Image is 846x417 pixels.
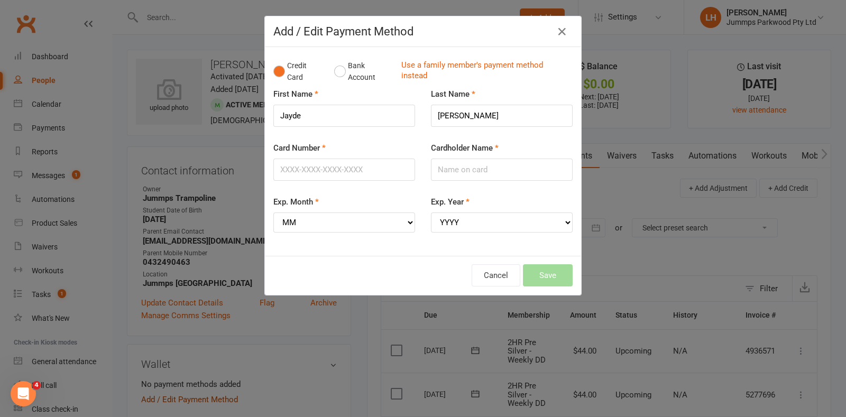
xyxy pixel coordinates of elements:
[472,264,520,286] button: Cancel
[431,196,470,208] label: Exp. Year
[431,159,573,181] input: Name on card
[273,142,326,154] label: Card Number
[273,88,318,100] label: First Name
[32,381,41,390] span: 4
[431,142,499,154] label: Cardholder Name
[431,88,475,100] label: Last Name
[273,159,415,181] input: XXXX-XXXX-XXXX-XXXX
[273,196,319,208] label: Exp. Month
[273,55,323,88] button: Credit Card
[273,25,573,38] h4: Add / Edit Payment Method
[554,23,571,40] button: Close
[401,60,567,84] a: Use a family member's payment method instead
[11,381,36,406] iframe: Intercom live chat
[334,55,393,88] button: Bank Account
